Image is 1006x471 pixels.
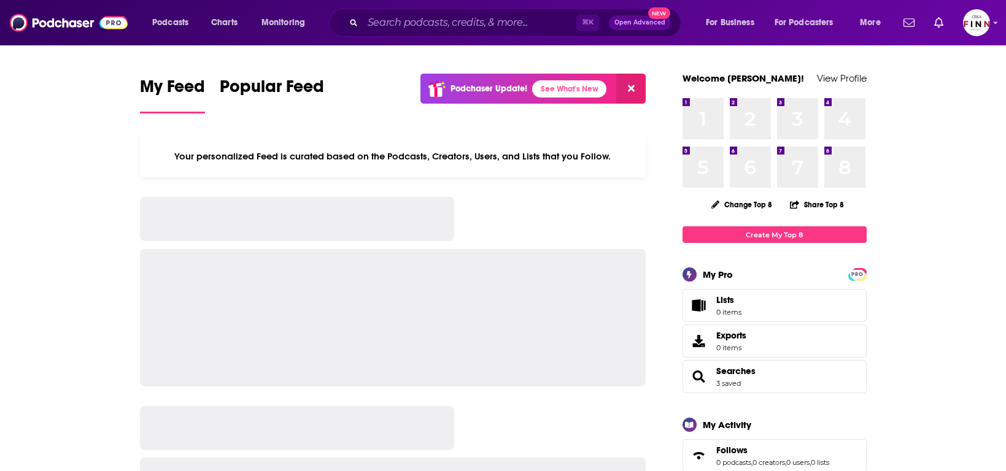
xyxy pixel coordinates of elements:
[220,76,324,104] span: Popular Feed
[703,419,751,431] div: My Activity
[716,330,746,341] span: Exports
[451,83,527,94] p: Podchaser Update!
[144,13,204,33] button: open menu
[789,193,845,216] button: Share Top 8
[751,458,753,467] span: ,
[697,13,770,33] button: open menu
[753,458,785,467] a: 0 creators
[211,14,238,31] span: Charts
[775,14,834,31] span: For Podcasters
[683,324,867,358] a: Exports
[716,294,734,305] span: Lists
[363,13,576,33] input: Search podcasts, credits, & more...
[850,269,865,278] a: PRO
[851,13,896,33] button: open menu
[716,308,741,316] span: 0 items
[716,458,751,467] a: 0 podcasts
[716,343,746,352] span: 0 items
[609,15,671,30] button: Open AdvancedNew
[253,13,321,33] button: open menu
[785,458,786,467] span: ,
[532,80,606,98] a: See What's New
[614,20,665,26] span: Open Advanced
[152,14,188,31] span: Podcasts
[687,297,711,314] span: Lists
[716,294,741,305] span: Lists
[929,12,948,33] a: Show notifications dropdown
[341,9,693,37] div: Search podcasts, credits, & more...
[683,226,867,243] a: Create My Top 8
[683,289,867,322] a: Lists
[687,332,711,350] span: Exports
[767,13,851,33] button: open menu
[850,270,865,279] span: PRO
[687,368,711,385] a: Searches
[140,76,205,104] span: My Feed
[963,9,990,36] span: Logged in as FINNMadison
[140,76,205,113] a: My Feed
[716,445,748,456] span: Follows
[203,13,245,33] a: Charts
[786,458,810,467] a: 0 users
[860,14,881,31] span: More
[716,445,829,456] a: Follows
[810,458,811,467] span: ,
[261,14,305,31] span: Monitoring
[683,72,804,84] a: Welcome [PERSON_NAME]!
[10,11,128,34] img: Podchaser - Follow, Share and Rate Podcasts
[716,379,741,388] a: 3 saved
[140,136,646,177] div: Your personalized Feed is curated based on the Podcasts, Creators, Users, and Lists that you Follow.
[683,360,867,393] span: Searches
[899,12,919,33] a: Show notifications dropdown
[963,9,990,36] button: Show profile menu
[687,447,711,464] a: Follows
[576,15,599,31] span: ⌘ K
[706,14,754,31] span: For Business
[220,76,324,113] a: Popular Feed
[703,269,733,280] div: My Pro
[963,9,990,36] img: User Profile
[716,366,756,377] a: Searches
[648,7,670,19] span: New
[704,197,780,212] button: Change Top 8
[811,458,829,467] a: 0 lists
[817,72,867,84] a: View Profile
